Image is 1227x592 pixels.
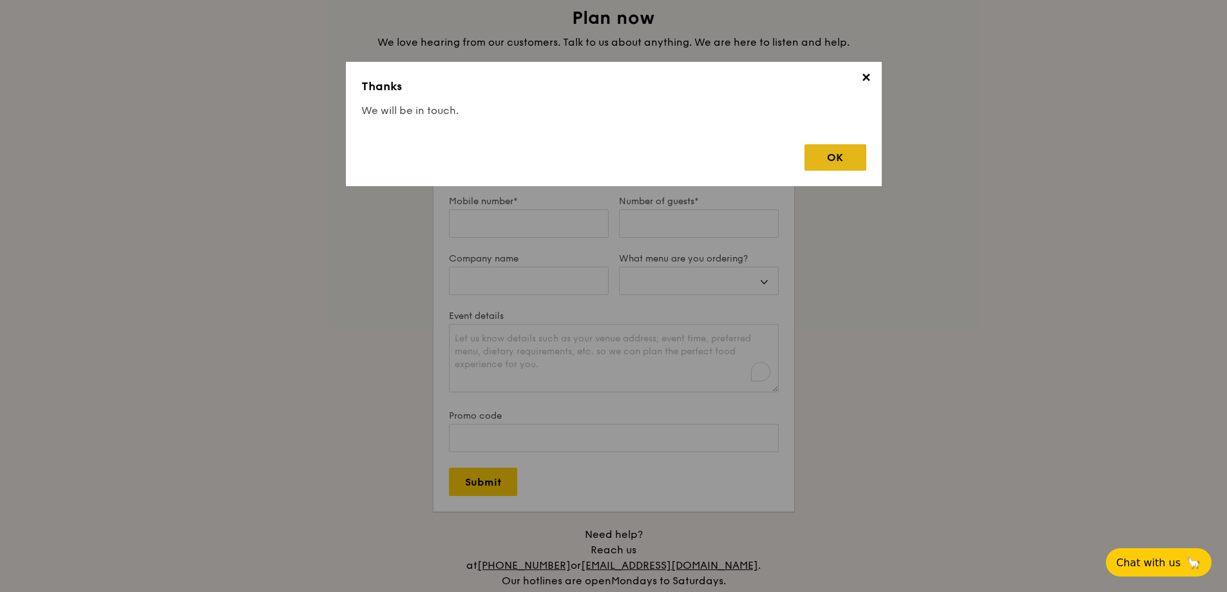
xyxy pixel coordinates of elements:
[361,103,866,119] h4: We will be in touch.
[361,77,866,95] h3: Thanks
[1186,555,1201,570] span: 🦙
[1106,548,1212,577] button: Chat with us🦙
[857,71,875,89] span: ✕
[1116,557,1181,569] span: Chat with us
[804,144,866,171] div: OK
